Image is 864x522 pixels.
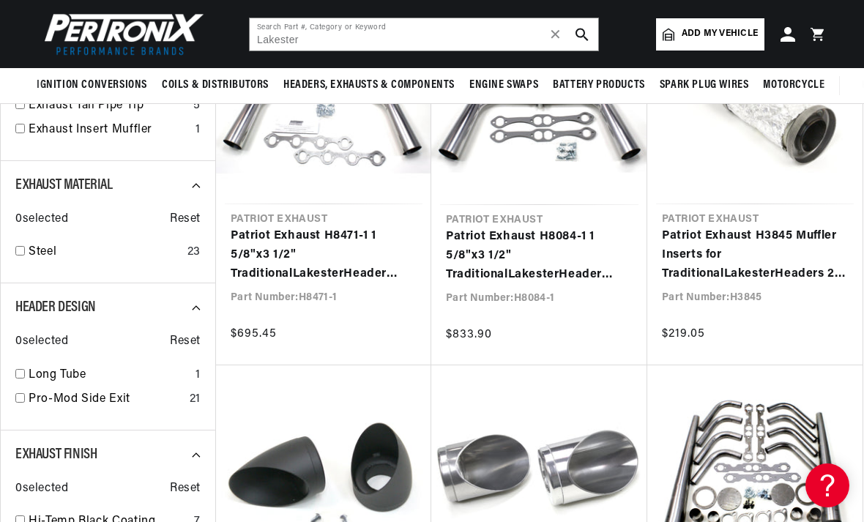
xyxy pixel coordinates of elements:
[446,228,633,284] a: Patriot Exhaust H8084-1 1 5/8"x3 1/2" TraditionalLakesterHeader Street Rod Small Block Chevrolet ...
[660,78,749,93] span: Spark Plug Wires
[231,227,417,283] a: Patriot Exhaust H8471-1 1 5/8"x3 1/2" TraditionalLakesterHeader Street Rod Small Block Ford Metal...
[763,78,824,93] span: Motorcycle
[15,300,96,315] span: Header Design
[682,27,758,41] span: Add my vehicle
[195,121,201,140] div: 1
[37,68,154,102] summary: Ignition Conversions
[29,121,190,140] a: Exhaust Insert Muffler
[29,366,190,385] a: Long Tube
[37,78,147,93] span: Ignition Conversions
[162,78,269,93] span: Coils & Distributors
[545,68,652,102] summary: Battery Products
[15,447,97,462] span: Exhaust Finish
[662,227,848,283] a: Patriot Exhaust H3845 Muffler Inserts for TraditionalLakesterHeaders 2" Core 3 1/2" Cones
[154,68,276,102] summary: Coils & Distributors
[37,9,205,59] img: Pertronix
[566,18,598,51] button: search button
[276,68,462,102] summary: Headers, Exhausts & Components
[190,390,201,409] div: 21
[29,97,187,116] a: Exhaust Tail Pipe Tip
[462,68,545,102] summary: Engine Swaps
[15,210,68,229] span: 0 selected
[29,390,184,409] a: Pro-Mod Side Exit
[656,18,764,51] a: Add my vehicle
[15,332,68,351] span: 0 selected
[469,78,538,93] span: Engine Swaps
[170,332,201,351] span: Reset
[15,480,68,499] span: 0 selected
[756,68,832,102] summary: Motorcycle
[15,178,113,193] span: Exhaust Material
[195,366,201,385] div: 1
[250,18,598,51] input: Search Part #, Category or Keyword
[652,68,756,102] summary: Spark Plug Wires
[170,210,201,229] span: Reset
[193,97,201,116] div: 5
[29,243,182,262] a: Steel
[283,78,455,93] span: Headers, Exhausts & Components
[553,78,645,93] span: Battery Products
[170,480,201,499] span: Reset
[187,243,201,262] div: 23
